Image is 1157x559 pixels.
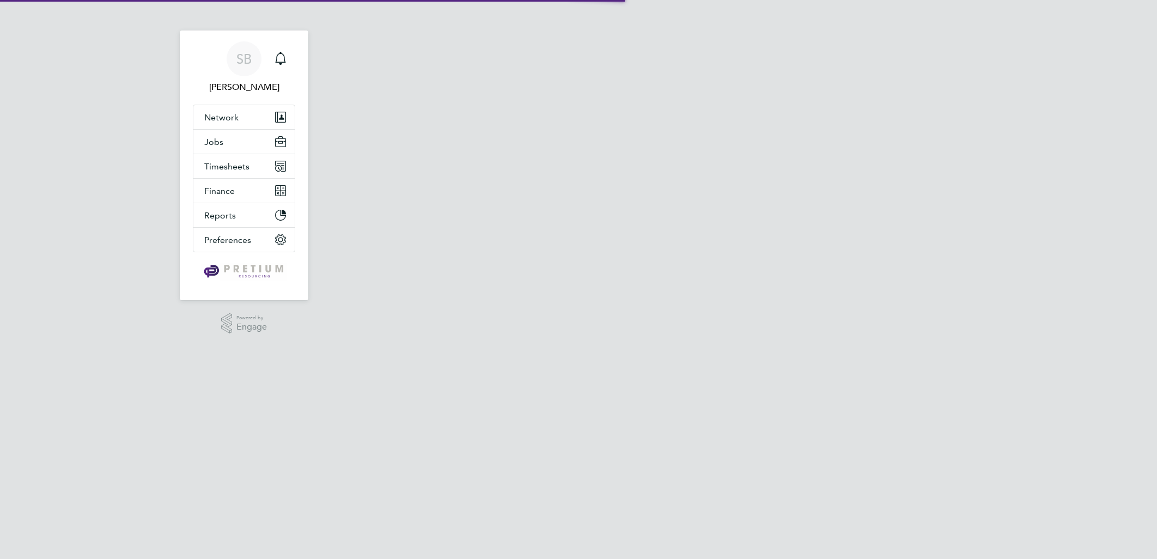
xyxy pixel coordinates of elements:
[204,186,235,196] span: Finance
[193,130,295,154] button: Jobs
[193,203,295,227] button: Reports
[204,112,239,123] span: Network
[221,313,267,334] a: Powered byEngage
[193,228,295,252] button: Preferences
[236,313,267,323] span: Powered by
[180,31,308,300] nav: Main navigation
[236,52,252,66] span: SB
[204,235,251,245] span: Preferences
[236,323,267,332] span: Engage
[204,137,223,147] span: Jobs
[193,81,295,94] span: Sasha Baird
[201,263,287,281] img: pretium-logo-retina.png
[193,154,295,178] button: Timesheets
[193,263,295,281] a: Go to home page
[204,161,249,172] span: Timesheets
[204,210,236,221] span: Reports
[193,179,295,203] button: Finance
[193,105,295,129] button: Network
[193,41,295,94] a: SB[PERSON_NAME]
